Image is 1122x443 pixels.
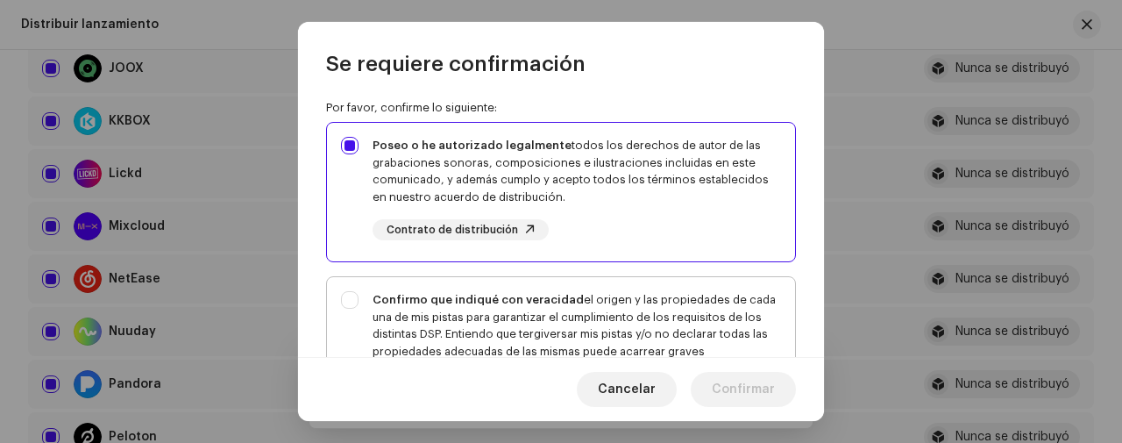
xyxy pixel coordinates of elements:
[373,291,781,377] div: el origen y las propiedades de cada una de mis pistas para garantizar el cumplimiento de los requ...
[691,372,796,407] button: Confirmar
[712,372,775,407] span: Confirmar
[387,225,518,236] span: Contrato de distribución
[326,50,586,78] span: Se requiere confirmación
[373,294,584,305] strong: Confirmo que indiqué con veracidad
[326,276,796,434] p-togglebutton: Confirmo que indiqué con veracidadel origen y las propiedades de cada una de mis pistas para gara...
[326,122,796,262] p-togglebutton: Poseo o he autorizado legalmentetodos los derechos de autor de las grabaciones sonoras, composici...
[373,137,781,205] div: todos los derechos de autor de las grabaciones sonoras, composiciones e ilustraciones incluidas e...
[598,372,656,407] span: Cancelar
[577,372,677,407] button: Cancelar
[373,139,572,151] strong: Poseo o he autorizado legalmente
[326,101,796,115] div: Por favor, confirme lo siguiente:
